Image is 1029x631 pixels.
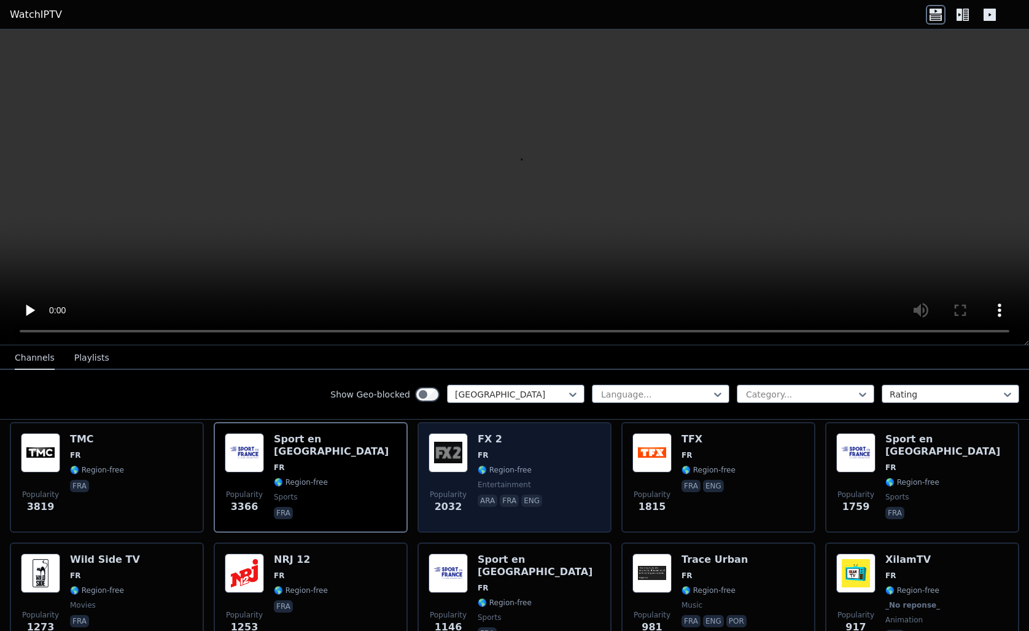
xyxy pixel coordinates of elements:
p: fra [274,507,293,519]
span: FR [681,571,692,581]
p: fra [885,507,904,519]
h6: TMC [70,433,124,445]
img: TFX [632,433,672,472]
span: FR [274,571,284,581]
span: FR [478,450,488,460]
span: Popularity [226,610,263,620]
button: Channels [15,347,55,370]
span: 🌎 Region-free [70,465,124,475]
span: 🌎 Region-free [70,586,124,595]
span: sports [885,492,909,502]
span: FR [70,571,80,581]
p: fra [274,600,293,613]
p: fra [70,615,89,627]
span: Popularity [22,490,59,500]
h6: Wild Side TV [70,554,140,566]
img: FX 2 [429,433,468,472]
span: Popularity [837,610,874,620]
span: 🌎 Region-free [478,465,532,475]
p: fra [500,495,519,507]
h6: Sport en [GEOGRAPHIC_DATA] [274,433,397,458]
img: XilamTV [836,554,876,593]
span: Popularity [837,490,874,500]
h6: NRJ 12 [274,554,328,566]
img: Sport en France [225,433,264,472]
img: Wild Side TV [21,554,60,593]
span: 2032 [435,500,462,514]
span: music [681,600,702,610]
img: Sport en France [836,433,876,472]
h6: Sport en [GEOGRAPHIC_DATA] [478,554,600,578]
img: NRJ 12 [225,554,264,593]
span: _No reponse_ [885,600,940,610]
img: TMC [21,433,60,472]
span: Popularity [634,490,670,500]
p: ara [478,495,497,507]
img: Sport en France [429,554,468,593]
span: FR [885,571,896,581]
span: 🌎 Region-free [681,586,736,595]
span: Popularity [430,490,467,500]
span: Popularity [430,610,467,620]
span: 3819 [27,500,55,514]
span: movies [70,600,96,610]
span: entertainment [478,480,531,490]
span: sports [478,613,501,622]
span: 1759 [842,500,870,514]
span: FR [274,463,284,472]
span: 🌎 Region-free [885,477,939,487]
span: sports [274,492,297,502]
span: 1815 [639,500,666,514]
span: 🌎 Region-free [274,586,328,595]
h6: Sport en [GEOGRAPHIC_DATA] [885,433,1008,458]
span: 3366 [231,500,258,514]
h6: Trace Urban [681,554,749,566]
span: FR [885,463,896,472]
p: eng [703,480,724,492]
a: WatchIPTV [10,7,62,22]
span: animation [885,615,923,625]
span: Popularity [226,490,263,500]
span: FR [70,450,80,460]
span: 🌎 Region-free [274,477,328,487]
p: eng [521,495,542,507]
span: FR [681,450,692,460]
p: fra [681,615,701,627]
span: Popularity [634,610,670,620]
span: 🌎 Region-free [885,586,939,595]
span: FR [478,583,488,593]
button: Playlists [74,347,109,370]
p: eng [703,615,724,627]
p: fra [681,480,701,492]
label: Show Geo-blocked [330,388,410,401]
h6: FX 2 [478,433,545,445]
h6: TFX [681,433,736,445]
span: 🌎 Region-free [478,598,532,608]
span: 🌎 Region-free [681,465,736,475]
p: por [726,615,747,627]
p: fra [70,480,89,492]
h6: XilamTV [885,554,942,566]
img: Trace Urban [632,554,672,593]
span: Popularity [22,610,59,620]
